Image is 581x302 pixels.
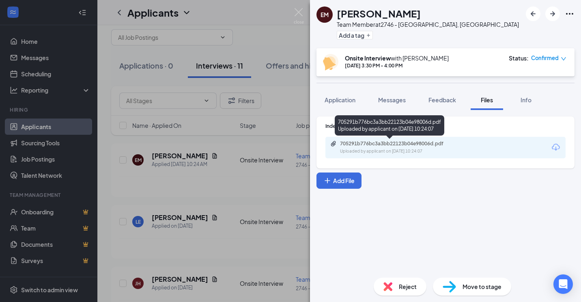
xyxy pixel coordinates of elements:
span: Feedback [428,96,456,104]
div: Indeed Resume [325,123,566,129]
span: down [561,56,566,62]
svg: ArrowLeftNew [528,9,538,19]
div: Uploaded by applicant on [DATE] 10:24:07 [340,148,462,155]
div: 705291b776bc3a3bb22123b04e98006d.pdf Uploaded by applicant on [DATE] 10:24:07 [335,115,444,136]
div: EM [321,11,329,19]
svg: Plus [323,177,331,185]
div: with [PERSON_NAME] [345,54,449,62]
div: [DATE] 3:30 PM - 4:00 PM [345,62,449,69]
button: ArrowLeftNew [526,6,540,21]
button: Add FilePlus [316,173,362,189]
div: Status : [509,54,529,62]
span: Messages [378,96,406,104]
span: Move to stage [463,282,501,291]
span: Reject [399,282,417,291]
div: Team Member at 2746 - [GEOGRAPHIC_DATA], [GEOGRAPHIC_DATA] [337,20,519,28]
span: Confirmed [531,54,559,62]
a: Paperclip705291b776bc3a3bb22123b04e98006d.pdfUploaded by applicant on [DATE] 10:24:07 [330,140,462,155]
svg: Download [551,142,561,152]
svg: Ellipses [565,9,575,19]
svg: ArrowRight [548,9,557,19]
div: 705291b776bc3a3bb22123b04e98006d.pdf [340,140,454,147]
span: Info [521,96,532,104]
svg: Paperclip [330,140,337,147]
div: Open Intercom Messenger [553,274,573,294]
button: PlusAdd a tag [337,31,373,39]
button: ArrowRight [545,6,560,21]
span: Files [481,96,493,104]
b: Onsite Interview [345,54,391,62]
svg: Plus [366,33,371,38]
h1: [PERSON_NAME] [337,6,421,20]
span: Application [325,96,355,104]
